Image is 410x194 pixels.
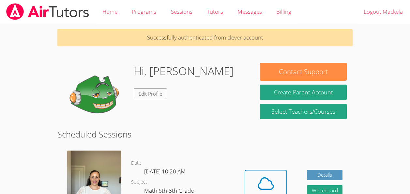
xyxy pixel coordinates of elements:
[57,29,353,46] p: Successfully authenticated from clever account
[260,85,346,100] button: Create Parent Account
[134,63,234,79] h1: Hi, [PERSON_NAME]
[260,104,346,119] a: Select Teachers/Courses
[237,8,262,15] span: Messages
[134,89,167,99] a: Edit Profile
[63,63,129,128] img: default.png
[57,128,353,140] h2: Scheduled Sessions
[6,3,90,20] img: airtutors_banner-c4298cdbf04f3fff15de1276eac7730deb9818008684d7c2e4769d2f7ddbe033.png
[131,159,141,167] dt: Date
[260,63,346,81] button: Contact Support
[307,170,343,181] a: Details
[131,178,147,186] dt: Subject
[144,168,186,175] span: [DATE] 10:20 AM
